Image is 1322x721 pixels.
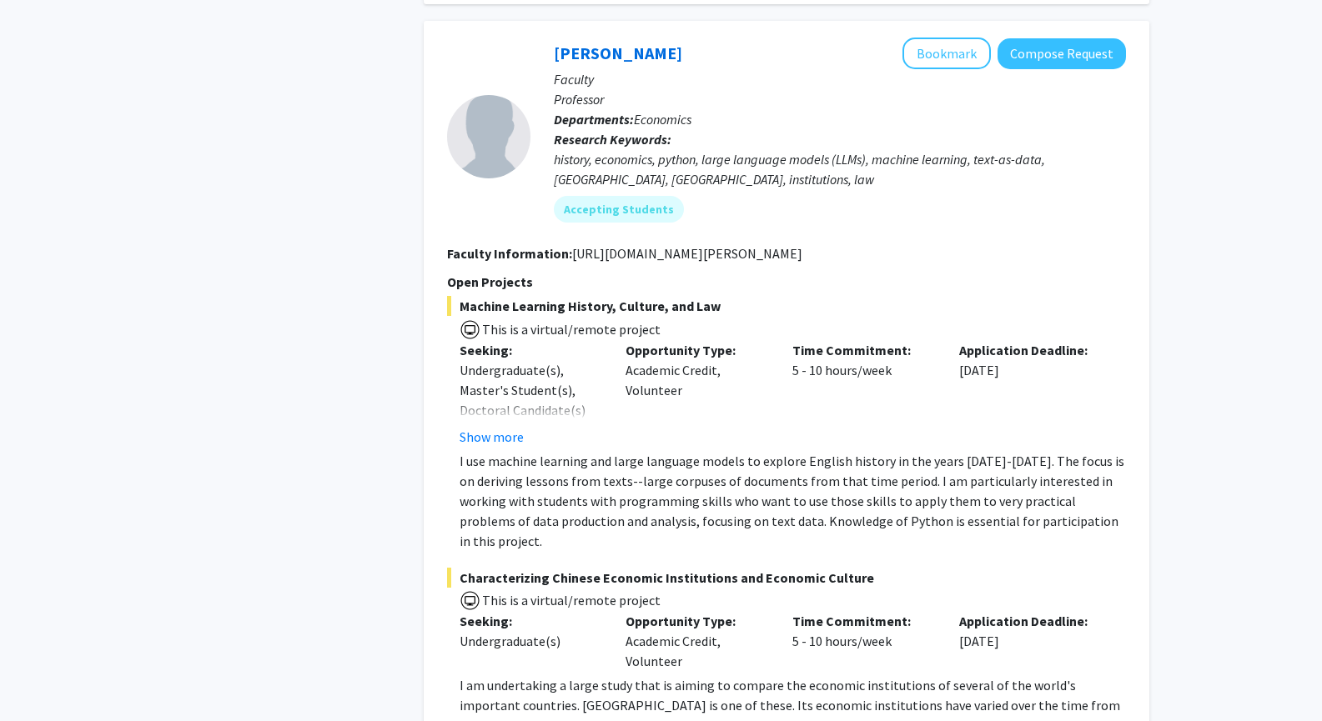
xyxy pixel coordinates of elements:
[792,340,934,360] p: Time Commitment:
[613,611,780,671] div: Academic Credit, Volunteer
[480,592,661,608] span: This is a virtual/remote project
[626,340,767,360] p: Opportunity Type:
[613,340,780,447] div: Academic Credit, Volunteer
[447,272,1126,292] p: Open Projects
[780,611,947,671] div: 5 - 10 hours/week
[634,111,691,128] span: Economics
[626,611,767,631] p: Opportunity Type:
[554,149,1126,189] div: history, economics, python, large language models (LLMs), machine learning, text-as-data, [GEOGRA...
[554,111,634,128] b: Departments:
[554,131,671,148] b: Research Keywords:
[947,611,1113,671] div: [DATE]
[447,296,1126,316] span: Machine Learning History, Culture, and Law
[959,340,1101,360] p: Application Deadline:
[447,245,572,262] b: Faculty Information:
[460,631,601,651] div: Undergraduate(s)
[13,646,71,708] iframe: Chat
[460,427,524,447] button: Show more
[998,38,1126,69] button: Compose Request to Peter Murrell
[554,89,1126,109] p: Professor
[554,69,1126,89] p: Faculty
[554,196,684,223] mat-chip: Accepting Students
[572,245,802,262] fg-read-more: [URL][DOMAIN_NAME][PERSON_NAME]
[480,321,661,338] span: This is a virtual/remote project
[902,38,991,69] button: Add Peter Murrell to Bookmarks
[959,611,1101,631] p: Application Deadline:
[947,340,1113,447] div: [DATE]
[460,340,601,360] p: Seeking:
[792,611,934,631] p: Time Commitment:
[460,611,601,631] p: Seeking:
[447,568,1126,588] span: Characterizing Chinese Economic Institutions and Economic Culture
[460,451,1126,551] p: I use machine learning and large language models to explore English history in the years [DATE]-[...
[554,43,682,63] a: [PERSON_NAME]
[780,340,947,447] div: 5 - 10 hours/week
[460,360,601,460] div: Undergraduate(s), Master's Student(s), Doctoral Candidate(s) (PhD, MD, DMD, PharmD, etc.)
